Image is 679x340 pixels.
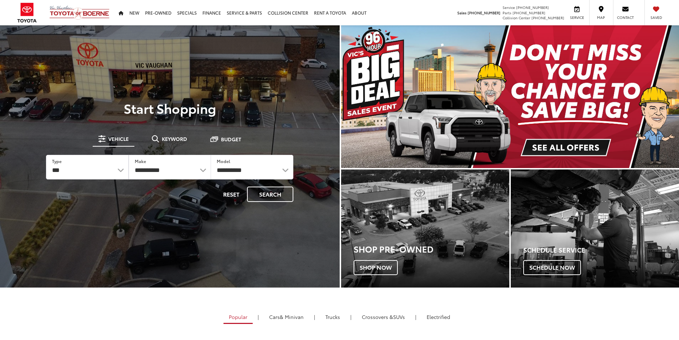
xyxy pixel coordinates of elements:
span: Budget [221,137,241,142]
a: SUVs [356,311,410,323]
span: [PHONE_NUMBER] [516,5,549,10]
a: Cars [264,311,309,323]
a: Trucks [320,311,345,323]
label: Model [217,158,230,164]
span: & Minivan [280,313,304,320]
span: [PHONE_NUMBER] [513,10,545,15]
span: Service [503,5,515,10]
img: Vic Vaughan Toyota of Boerne [49,5,110,20]
a: Popular [223,311,253,324]
span: Service [569,15,585,20]
a: Electrified [421,311,456,323]
li: | [312,313,317,320]
button: Search [247,187,293,202]
label: Make [135,158,146,164]
div: Toyota [341,169,509,288]
span: Contact [617,15,634,20]
a: Shop Pre-Owned Shop Now [341,169,509,288]
span: Parts [503,10,511,15]
span: Collision Center [503,15,530,20]
span: Shop Now [354,260,398,275]
span: Schedule Now [523,260,581,275]
span: Vehicle [108,136,129,141]
li: | [256,313,261,320]
span: Crossovers & [362,313,393,320]
span: Saved [648,15,664,20]
a: Schedule Service Schedule Now [511,169,679,288]
h4: Schedule Service [523,247,679,254]
span: Keyword [162,136,187,141]
div: Toyota [511,169,679,288]
li: | [349,313,353,320]
label: Type [52,158,62,164]
h3: Shop Pre-Owned [354,244,509,253]
span: Sales [457,10,467,15]
button: Reset [217,187,246,202]
li: | [413,313,418,320]
p: Start Shopping [30,101,310,115]
span: [PHONE_NUMBER] [531,15,564,20]
span: [PHONE_NUMBER] [468,10,500,15]
span: Map [593,15,609,20]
